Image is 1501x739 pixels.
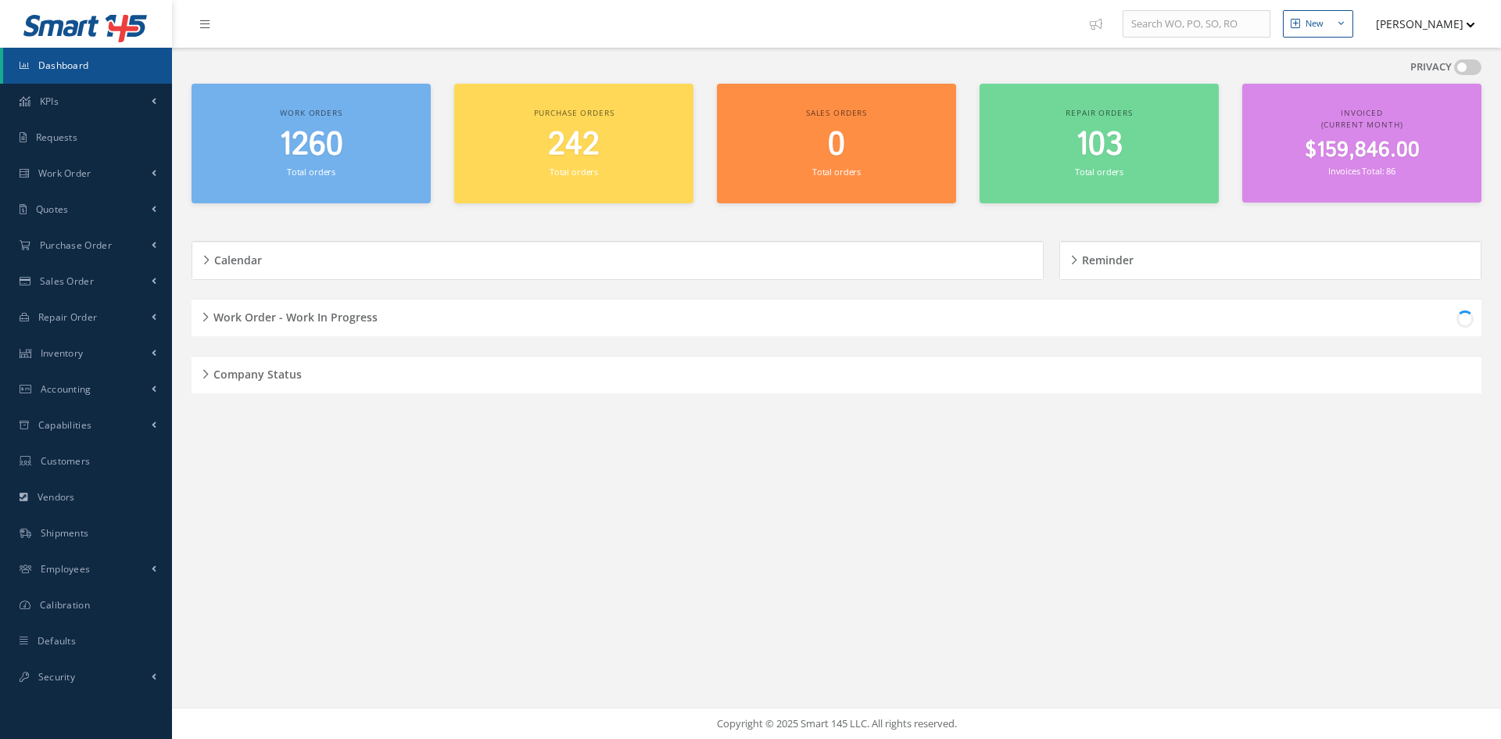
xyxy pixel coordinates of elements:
label: PRIVACY [1410,59,1452,75]
a: Repair orders 103 Total orders [980,84,1219,203]
h5: Work Order - Work In Progress [209,306,378,325]
span: Accounting [41,382,91,396]
span: Shipments [41,526,89,540]
span: Capabilities [38,418,92,432]
span: Invoiced [1341,107,1383,118]
a: Work orders 1260 Total orders [192,84,431,203]
span: KPIs [40,95,59,108]
span: 1260 [279,123,343,167]
span: Inventory [41,346,84,360]
span: Work orders [280,107,342,118]
span: (Current Month) [1321,119,1403,130]
span: 242 [548,123,600,167]
span: 0 [828,123,845,167]
small: Invoices Total: 86 [1328,165,1395,177]
span: Repair Order [38,310,98,324]
small: Total orders [1075,166,1123,178]
span: Quotes [36,203,69,216]
span: Work Order [38,167,91,180]
div: New [1306,17,1324,30]
a: Purchase orders 242 Total orders [454,84,693,203]
h5: Company Status [209,363,302,382]
small: Total orders [287,166,335,178]
span: Sales Order [40,274,94,288]
span: Vendors [38,490,75,504]
input: Search WO, PO, SO, RO [1123,10,1270,38]
span: Calibration [40,598,90,612]
span: $159,846.00 [1305,135,1420,166]
span: Purchase orders [534,107,614,118]
span: Repair orders [1066,107,1132,118]
div: Copyright © 2025 Smart 145 LLC. All rights reserved. [188,716,1485,732]
span: Dashboard [38,59,89,72]
h5: Calendar [210,249,262,267]
span: Defaults [38,634,76,648]
span: Sales orders [806,107,867,118]
span: Requests [36,131,77,144]
span: Customers [41,454,91,468]
small: Total orders [550,166,598,178]
small: Total orders [812,166,861,178]
a: Sales orders 0 Total orders [717,84,956,203]
a: Dashboard [3,48,172,84]
span: Employees [41,562,91,576]
button: New [1283,10,1353,38]
a: Invoiced (Current Month) $159,846.00 Invoices Total: 86 [1242,84,1481,203]
span: 103 [1076,123,1123,167]
span: Purchase Order [40,239,112,252]
span: Security [38,670,75,683]
button: [PERSON_NAME] [1361,9,1475,39]
h5: Reminder [1077,249,1134,267]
